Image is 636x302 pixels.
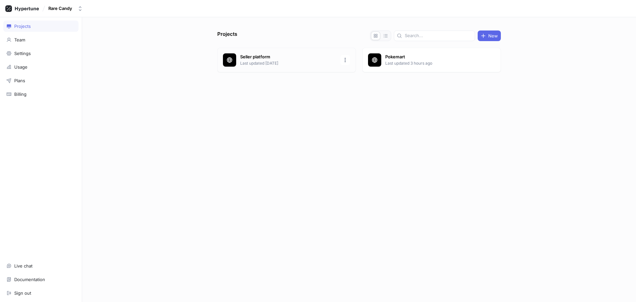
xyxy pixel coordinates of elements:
[3,48,79,59] a: Settings
[3,75,79,86] a: Plans
[14,91,26,97] div: Billing
[3,34,79,45] a: Team
[3,21,79,32] a: Projects
[3,89,79,100] a: Billing
[385,54,481,60] p: Pokemart
[46,3,85,14] button: Rare Candy
[14,24,31,29] div: Projects
[48,6,72,11] div: Rare Candy
[240,54,336,60] p: Seller platform
[14,290,31,296] div: Sign out
[3,274,79,285] a: Documentation
[14,78,25,83] div: Plans
[14,263,32,269] div: Live chat
[240,60,336,66] p: Last updated [DATE]
[385,60,481,66] p: Last updated 3 hours ago
[478,30,501,41] button: New
[405,32,472,39] input: Search...
[14,37,25,42] div: Team
[217,30,237,41] p: Projects
[14,64,27,70] div: Usage
[14,51,31,56] div: Settings
[3,61,79,73] a: Usage
[488,34,498,38] span: New
[14,277,45,282] div: Documentation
